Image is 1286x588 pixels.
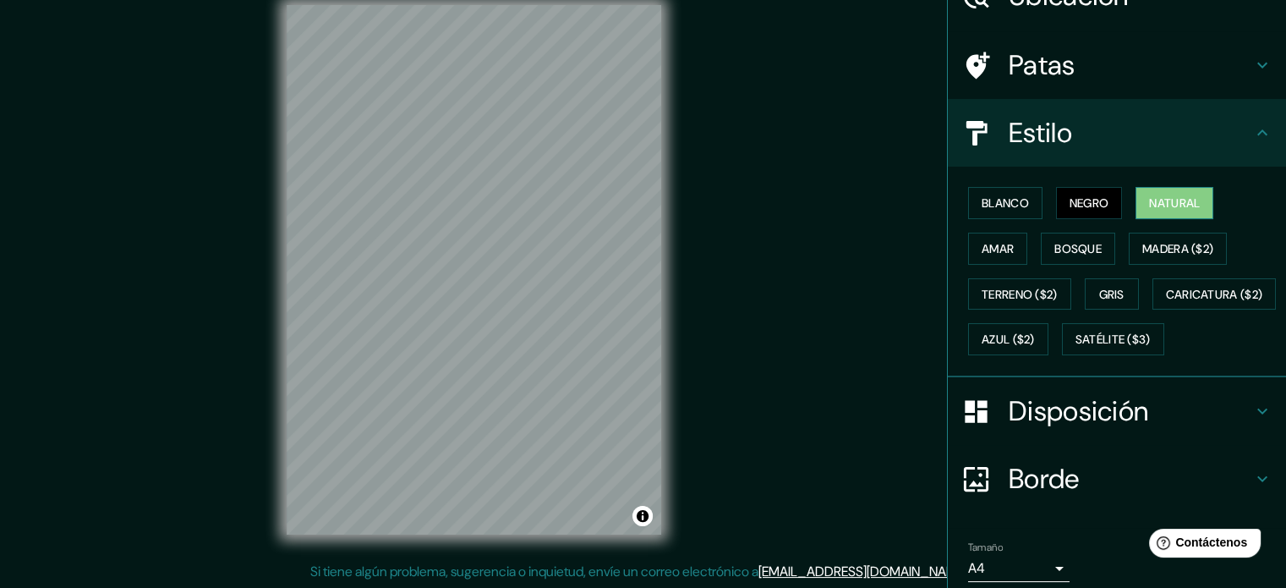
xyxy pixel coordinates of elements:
[1009,47,1075,83] font: Patas
[1009,115,1072,151] font: Estilo
[287,5,661,535] canvas: Mapa
[982,332,1035,348] font: Azul ($2)
[758,563,967,580] a: [EMAIL_ADDRESS][DOMAIN_NAME]
[1149,195,1200,211] font: Natural
[1136,187,1213,219] button: Natural
[968,555,1070,582] div: A4
[1009,393,1148,429] font: Disposición
[1099,287,1125,302] font: Gris
[1136,522,1267,569] iframe: Lanzador de widgets de ayuda
[1085,278,1139,310] button: Gris
[1070,195,1109,211] font: Negro
[1041,233,1115,265] button: Bosque
[968,187,1042,219] button: Blanco
[968,541,1003,554] font: Tamaño
[968,278,1071,310] button: Terreno ($2)
[1142,241,1213,256] font: Madera ($2)
[1075,332,1151,348] font: Satélite ($3)
[1166,287,1263,302] font: Caricatura ($2)
[948,377,1286,445] div: Disposición
[982,287,1058,302] font: Terreno ($2)
[1009,461,1080,497] font: Borde
[948,99,1286,167] div: Estilo
[1054,241,1102,256] font: Bosque
[1062,323,1164,355] button: Satélite ($3)
[982,241,1014,256] font: Amar
[982,195,1029,211] font: Blanco
[1056,187,1123,219] button: Negro
[948,31,1286,99] div: Patas
[632,506,653,526] button: Activar o desactivar atribución
[968,233,1027,265] button: Amar
[1129,233,1227,265] button: Madera ($2)
[310,563,758,580] font: Si tiene algún problema, sugerencia o inquietud, envíe un correo electrónico a
[968,323,1048,355] button: Azul ($2)
[1152,278,1277,310] button: Caricatura ($2)
[968,559,985,577] font: A4
[948,445,1286,513] div: Borde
